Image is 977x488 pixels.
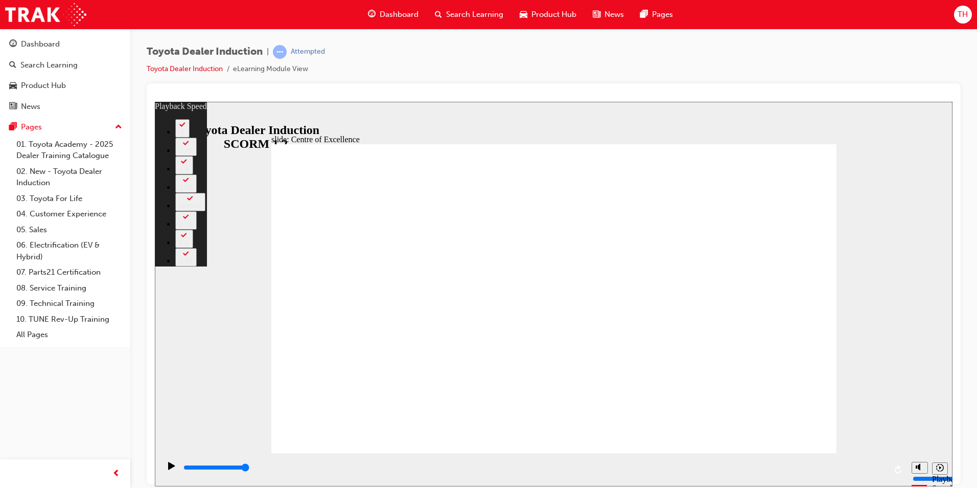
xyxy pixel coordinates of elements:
[12,237,126,264] a: 06. Electrification (EV & Hybrid)
[427,4,511,25] a: search-iconSearch Learning
[4,118,126,137] button: Pages
[758,373,824,381] input: volume
[736,361,752,376] button: Replay (Ctrl+Alt+R)
[115,121,122,134] span: up-icon
[531,9,576,20] span: Product Hub
[652,9,673,20] span: Pages
[21,38,60,50] div: Dashboard
[267,46,269,58] span: |
[273,45,287,59] span: learningRecordVerb_ATTEMPT-icon
[147,46,263,58] span: Toyota Dealer Induction
[20,17,35,36] button: 2
[9,102,17,112] span: news-icon
[12,312,126,327] a: 10. TUNE Rev-Up Training
[4,56,126,75] a: Search Learning
[147,64,223,73] a: Toyota Dealer Induction
[21,80,66,92] div: Product Hub
[9,61,16,70] span: search-icon
[777,373,793,391] div: Playback Speed
[21,101,40,113] div: News
[604,9,624,20] span: News
[520,8,527,21] span: car-icon
[112,468,120,480] span: prev-icon
[4,35,126,54] a: Dashboard
[12,264,126,280] a: 07. Parts21 Certification
[380,9,418,20] span: Dashboard
[12,280,126,296] a: 08. Service Training
[12,164,126,191] a: 02. New - Toyota Dealer Induction
[12,327,126,343] a: All Pages
[752,351,793,385] div: misc controls
[29,362,95,370] input: slide progress
[5,351,752,385] div: playback controls
[12,206,126,222] a: 04. Customer Experience
[640,8,648,21] span: pages-icon
[12,222,126,238] a: 05. Sales
[511,4,585,25] a: car-iconProduct Hub
[593,8,600,21] span: news-icon
[632,4,681,25] a: pages-iconPages
[9,81,17,91] span: car-icon
[21,121,42,133] div: Pages
[4,33,126,118] button: DashboardSearch LearningProduct HubNews
[360,4,427,25] a: guage-iconDashboard
[435,8,442,21] span: search-icon
[757,360,773,372] button: Mute (Ctrl+Alt+M)
[5,3,86,26] img: Trak
[4,97,126,116] a: News
[368,8,376,21] span: guage-icon
[12,191,126,207] a: 03. Toyota For Life
[20,59,78,71] div: Search Learning
[25,27,31,34] div: 2
[585,4,632,25] a: news-iconNews
[12,137,126,164] a: 01. Toyota Academy - 2025 Dealer Training Catalogue
[5,360,22,377] button: Play (Ctrl+Alt+P)
[291,47,325,57] div: Attempted
[958,9,968,20] span: TH
[233,63,308,75] li: eLearning Module View
[446,9,503,20] span: Search Learning
[4,76,126,95] a: Product Hub
[954,6,972,24] button: TH
[12,296,126,312] a: 09. Technical Training
[9,40,17,49] span: guage-icon
[9,123,17,132] span: pages-icon
[777,361,793,373] button: Playback speed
